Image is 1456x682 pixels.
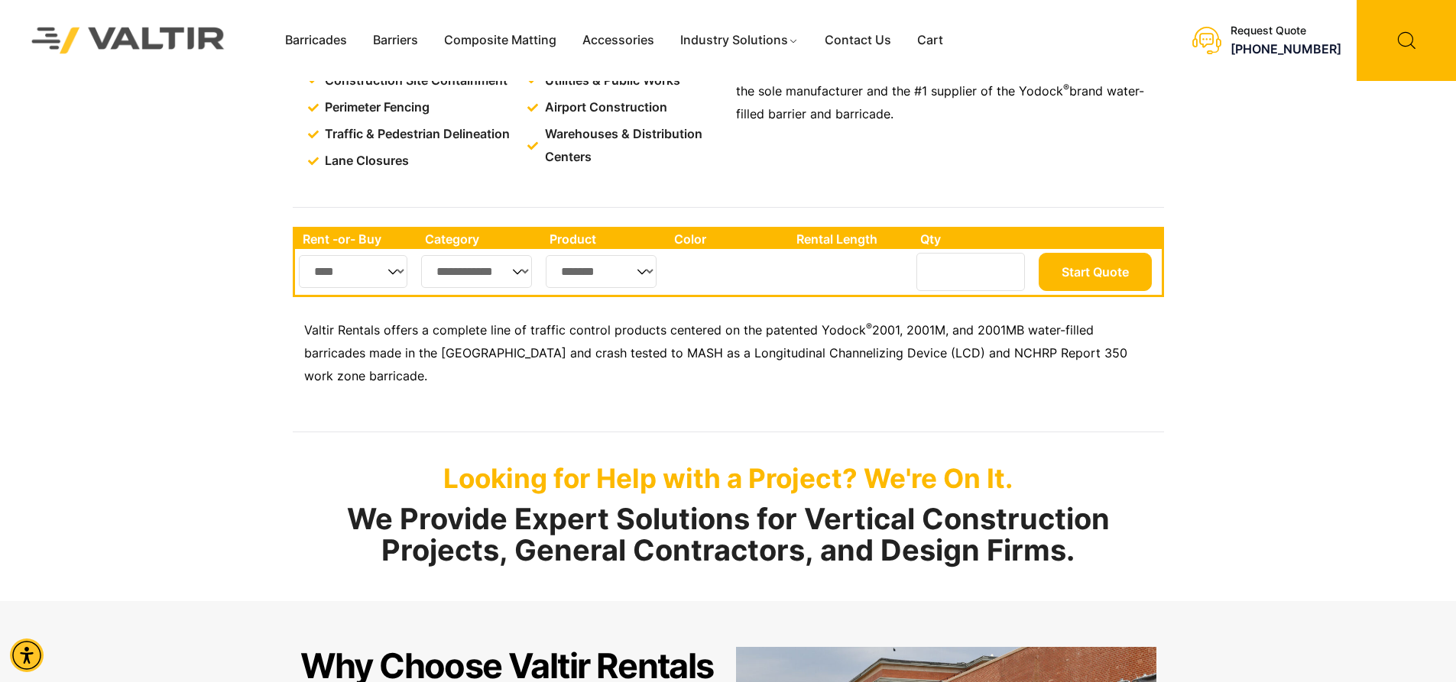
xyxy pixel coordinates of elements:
span: Utilities & Public Works [541,69,680,92]
span: 2001, 2001M, and 2001MB water-filled barricades made in the [GEOGRAPHIC_DATA] and crash tested to... [304,322,1127,383]
select: Single select [546,255,657,288]
th: Rent -or- Buy [295,229,417,249]
th: Color [666,229,790,249]
a: Barricades [272,29,360,52]
a: Accessories [569,29,667,52]
p: Looking for Help with a Project? We're On It. [293,462,1164,494]
input: Number [916,253,1025,291]
sup: ® [866,321,872,332]
th: Product [542,229,666,249]
img: Valtir Rentals [11,7,245,73]
span: Airport Construction [541,96,667,119]
span: Valtir Rentals offers a complete line of traffic control products centered on the patented Yodock [304,322,866,338]
div: Accessibility Menu [10,638,44,672]
button: Start Quote [1039,253,1152,291]
a: Composite Matting [431,29,569,52]
a: call (888) 496-3625 [1231,41,1341,57]
select: Single select [299,255,408,288]
span: Perimeter Fencing [321,96,430,119]
select: Single select [421,255,533,288]
a: Contact Us [812,29,904,52]
span: Traffic & Pedestrian Delineation [321,123,510,146]
th: Qty [913,229,1034,249]
th: Rental Length [789,229,913,249]
sup: ® [1063,82,1069,93]
th: Category [417,229,543,249]
span: Warehouses & Distribution Centers [541,123,724,169]
h2: We Provide Expert Solutions for Vertical Construction Projects, General Contractors, and Design F... [293,503,1164,567]
span: Construction Site Containment [321,69,507,92]
a: Barriers [360,29,431,52]
div: Request Quote [1231,24,1341,37]
a: Cart [904,29,956,52]
span: Lane Closures [321,150,409,173]
a: Industry Solutions [667,29,812,52]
